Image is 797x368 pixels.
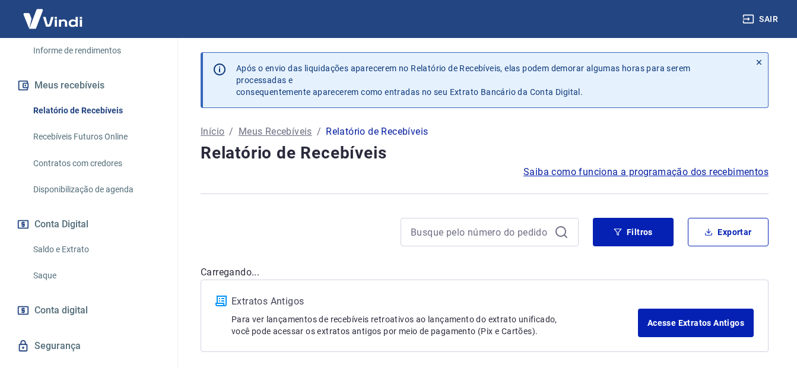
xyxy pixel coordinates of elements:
p: Após o envio das liquidações aparecerem no Relatório de Recebíveis, elas podem demorar algumas ho... [236,62,741,98]
a: Saiba como funciona a programação dos recebimentos [523,165,769,179]
button: Meus recebíveis [14,72,163,99]
a: Segurança [14,333,163,359]
p: Carregando... [201,265,769,280]
p: Para ver lançamentos de recebíveis retroativos ao lançamento do extrato unificado, você pode aces... [231,313,638,337]
a: Disponibilização de agenda [28,177,163,202]
a: Informe de rendimentos [28,39,163,63]
p: Extratos Antigos [231,294,638,309]
input: Busque pelo número do pedido [411,223,550,241]
a: Saldo e Extrato [28,237,163,262]
a: Saque [28,264,163,288]
a: Início [201,125,224,139]
a: Acesse Extratos Antigos [638,309,754,337]
a: Conta digital [14,297,163,323]
img: Vindi [14,1,91,37]
a: Contratos com credores [28,151,163,176]
img: ícone [215,296,227,306]
a: Relatório de Recebíveis [28,99,163,123]
button: Filtros [593,218,674,246]
p: Relatório de Recebíveis [326,125,428,139]
span: Conta digital [34,302,88,319]
p: / [317,125,321,139]
h4: Relatório de Recebíveis [201,141,769,165]
button: Conta Digital [14,211,163,237]
p: / [229,125,233,139]
button: Exportar [688,218,769,246]
a: Meus Recebíveis [239,125,312,139]
a: Recebíveis Futuros Online [28,125,163,149]
button: Sair [740,8,783,30]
